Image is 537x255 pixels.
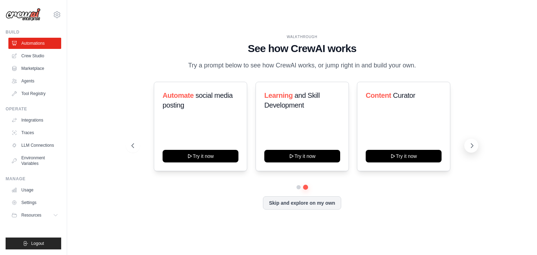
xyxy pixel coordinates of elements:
a: Automations [8,38,61,49]
a: Marketplace [8,63,61,74]
div: Build [6,29,61,35]
span: Curator [393,92,415,99]
span: Automate [163,92,194,99]
span: and Skill Development [264,92,320,109]
img: Logo [6,8,41,21]
div: Operate [6,106,61,112]
a: Agents [8,75,61,87]
button: Try it now [366,150,442,162]
a: LLM Connections [8,140,61,151]
button: Logout [6,238,61,249]
span: Content [366,92,391,99]
a: Settings [8,197,61,208]
a: Integrations [8,115,61,126]
button: Resources [8,210,61,221]
button: Skip and explore on my own [263,196,341,210]
a: Usage [8,184,61,196]
div: Manage [6,176,61,182]
p: Try a prompt below to see how CrewAI works, or jump right in and build your own. [185,60,420,71]
button: Try it now [264,150,340,162]
span: Logout [31,241,44,246]
a: Tool Registry [8,88,61,99]
button: Try it now [163,150,238,162]
span: social media posting [163,92,233,109]
h1: See how CrewAI works [131,42,473,55]
a: Traces [8,127,61,138]
span: Resources [21,212,41,218]
div: WALKTHROUGH [131,34,473,39]
a: Crew Studio [8,50,61,61]
span: Learning [264,92,293,99]
a: Environment Variables [8,152,61,169]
